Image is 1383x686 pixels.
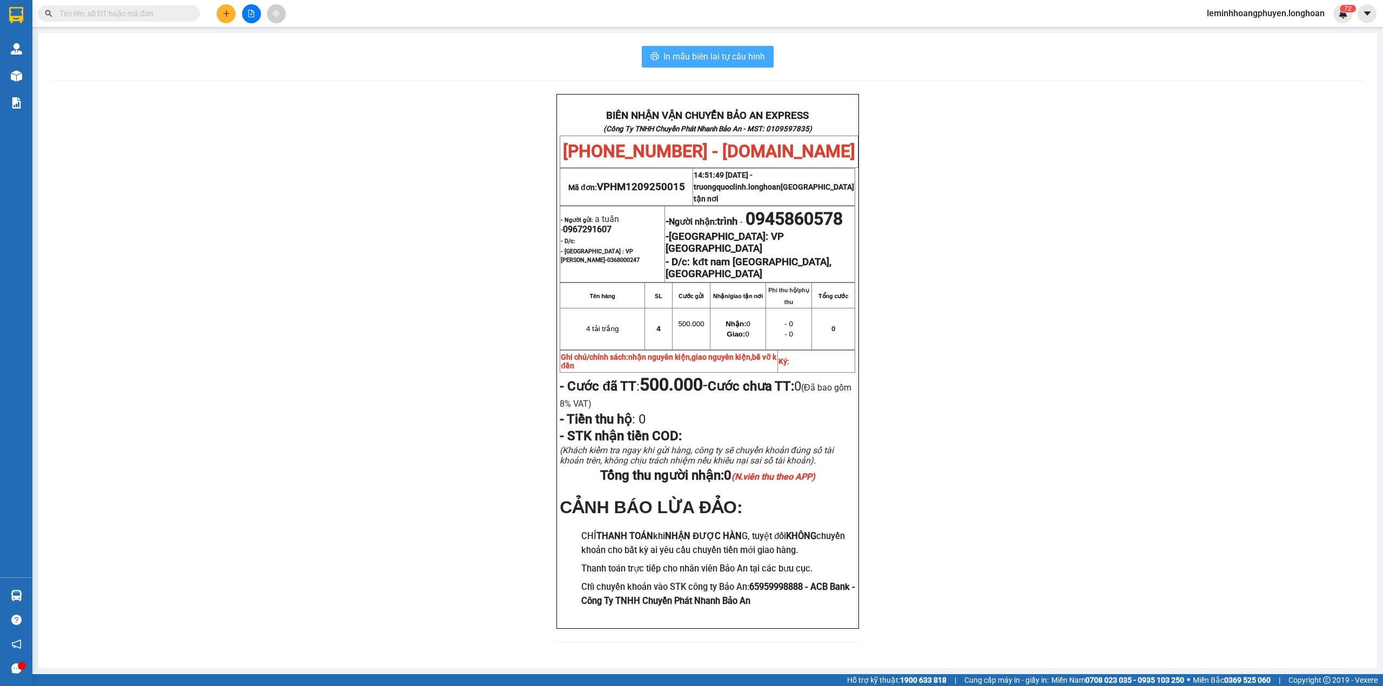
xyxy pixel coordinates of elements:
[247,10,255,17] span: file-add
[650,52,659,62] span: printer
[563,224,612,234] span: 0967291607
[561,214,619,234] span: a tuấn -
[666,256,831,280] strong: kđt nam [GEOGRAPHIC_DATA],[GEOGRAPHIC_DATA]
[586,325,619,333] span: 4 tải trắng
[11,43,22,55] img: warehouse-icon
[42,16,244,28] strong: BIÊN NHẬN VẬN CHUYỂN BẢO AN EXPRESS
[640,374,708,395] span: -
[717,216,737,227] span: trình
[1193,674,1271,686] span: Miền Bắc
[964,674,1049,686] span: Cung cấp máy in - giấy in:
[768,287,809,305] strong: Phí thu hộ/phụ thu
[694,171,854,203] span: 14:51:49 [DATE] -
[242,4,261,23] button: file-add
[724,468,815,483] span: 0
[560,379,708,394] span: :
[607,257,640,264] span: 0368000247
[1051,674,1184,686] span: Miền Nam
[9,7,23,23] img: logo-vxr
[1323,676,1331,684] span: copyright
[713,293,763,299] strong: Nhận/giao tận nơi
[1279,674,1280,686] span: |
[596,531,653,541] strong: THANH TOÁN
[666,256,690,268] strong: - D/c:
[731,472,815,482] em: (N.viên thu theo APP)
[561,353,776,370] strong: Ghi chú/chính sách:
[560,445,834,466] span: (Khách kiểm tra ngay khi gửi hàng, công ty sẽ chuyển khoản đúng số tài khoản trên, không chịu trá...
[11,70,22,82] img: warehouse-icon
[1344,5,1348,12] span: 7
[726,320,750,328] span: 0
[581,529,855,557] h3: CHỈ khi G, tuyệt đối chuyển khoản cho bất kỳ ai yêu cầu chuyển tiền mới giao hàng.
[11,615,22,625] span: question-circle
[642,46,774,68] button: printerIn mẫu biên lai tự cấu hình
[635,412,646,427] span: 0
[679,293,704,299] strong: Cước gửi
[560,412,632,427] strong: - Tiền thu hộ
[655,293,662,299] strong: SL
[666,231,784,254] strong: -
[603,125,812,133] strong: (Công Ty TNHH Chuyển Phát Nhanh Bảo An - MST: 0109597835)
[11,97,22,109] img: solution-icon
[560,428,682,443] span: - STK nhận tiền COD:
[694,183,854,203] span: truongquoclinh.longhoan
[59,8,187,19] input: Tìm tên, số ĐT hoặc mã đơn
[581,580,855,608] h3: Chỉ chuyển khoản vào STK công ty Bảo An:
[663,50,765,63] span: In mẫu biên lai tự cấu hình
[1198,6,1333,20] span: leminhhoangphuyen.longhoan
[1224,676,1271,684] strong: 0369 525 060
[708,379,794,394] strong: Cước chưa TT:
[1340,5,1356,12] sup: 72
[955,674,956,686] span: |
[694,183,854,203] span: [GEOGRAPHIC_DATA] tận nơi
[597,181,685,193] span: VPHM1209250015
[656,325,660,333] span: 4
[640,374,703,395] strong: 500.000
[831,325,835,333] span: 0
[39,30,247,38] strong: (Công Ty TNHH Chuyển Phát Nhanh Bảo An - MST: 0109597835)
[606,110,809,122] strong: BIÊN NHẬN VẬN CHUYỂN BẢO AN EXPRESS
[561,238,575,245] strong: - D/c:
[727,330,749,338] span: 0
[272,10,280,17] span: aim
[746,209,843,229] span: 0945860578
[600,468,815,483] span: Tổng thu người nhận:
[563,141,855,162] span: [PHONE_NUMBER] - [DOMAIN_NAME]
[818,293,848,299] strong: Tổng cước
[217,4,236,23] button: plus
[581,562,855,576] h3: Thanh toán trực tiếp cho nhân viên Bảo An tại các bưu cục.
[568,183,685,192] span: Mã đơn:
[666,216,737,227] strong: -
[786,531,816,541] strong: KHÔNG
[560,379,636,394] strong: - Cước đã TT
[589,293,615,299] strong: Tên hàng
[666,231,784,254] span: [GEOGRAPHIC_DATA]: VP [GEOGRAPHIC_DATA]
[267,4,286,23] button: aim
[561,353,776,370] span: nhận nguyên kiện,giao nguyên kiện,bể vỡ k đền
[737,217,746,227] span: -
[665,531,742,541] strong: NHẬN ĐƯỢC HÀN
[1358,4,1377,23] button: caret-down
[1338,9,1348,18] img: icon-new-feature
[847,674,946,686] span: Hỗ trợ kỹ thuật:
[726,320,746,328] strong: Nhận:
[223,10,230,17] span: plus
[11,590,22,601] img: warehouse-icon
[67,42,222,83] span: [PHONE_NUMBER] - [DOMAIN_NAME]
[784,330,793,338] span: - 0
[727,330,745,338] strong: Giao:
[678,320,704,328] span: 500.000
[560,497,742,517] span: CẢNH BÁO LỪA ĐẢO:
[1187,678,1190,682] span: ⚪️
[778,357,789,366] strong: Ký:
[1362,9,1372,18] span: caret-down
[11,639,22,649] span: notification
[45,10,52,17] span: search
[11,663,22,674] span: message
[560,382,851,409] span: (Đã bao gồm 8% VAT)
[561,217,593,224] strong: - Người gửi:
[560,412,646,427] span: :
[561,248,640,264] span: - [GEOGRAPHIC_DATA] : VP [PERSON_NAME]-
[669,217,737,227] span: Người nhận:
[581,582,855,606] strong: 65959998888 - ACB Bank - Công Ty TNHH Chuyển Phát Nhanh Bảo An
